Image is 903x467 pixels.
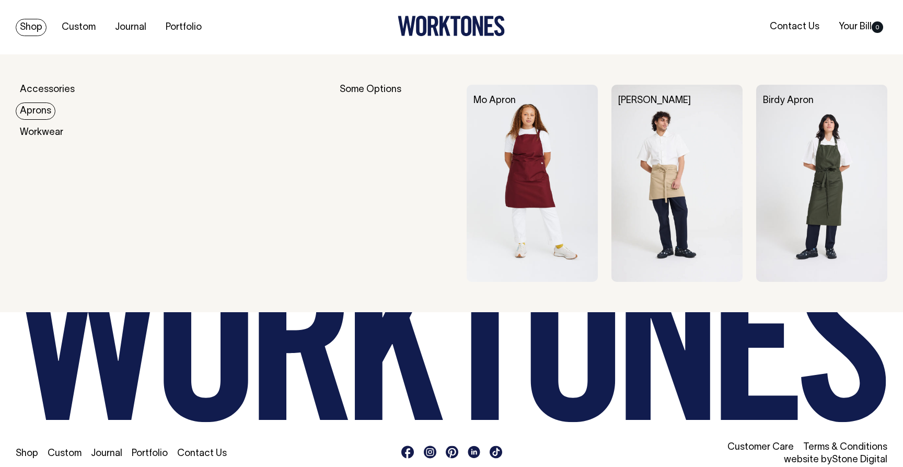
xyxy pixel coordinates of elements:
[611,85,743,282] img: Bobby Apron
[835,18,887,36] a: Your Bill0
[91,449,122,458] a: Journal
[16,102,55,120] a: Aprons
[618,96,691,105] a: [PERSON_NAME]
[607,454,887,466] li: website by
[756,85,887,282] img: Birdy Apron
[763,96,814,105] a: Birdy Apron
[340,85,453,282] div: Some Options
[57,19,100,36] a: Custom
[16,124,67,141] a: Workwear
[111,19,150,36] a: Journal
[161,19,206,36] a: Portfolio
[16,81,79,98] a: Accessories
[832,455,887,464] a: Stone Digital
[16,19,47,36] a: Shop
[132,449,168,458] a: Portfolio
[48,449,82,458] a: Custom
[766,18,824,36] a: Contact Us
[177,449,227,458] a: Contact Us
[473,96,516,105] a: Mo Apron
[727,443,794,452] a: Customer Care
[467,85,598,282] img: Mo Apron
[16,449,38,458] a: Shop
[872,21,883,33] span: 0
[803,443,887,452] a: Terms & Conditions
